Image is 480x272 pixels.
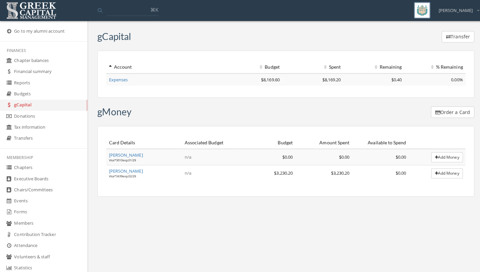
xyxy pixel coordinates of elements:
span: $3,230.20 [328,169,346,175]
button: Order a Card [427,106,470,117]
button: Transfer [438,31,470,42]
a: Expenses [108,76,127,82]
span: $0.00 [336,153,346,159]
div: % Remaining [403,63,459,70]
span: n/a [183,169,190,175]
div: [PERSON_NAME] [430,2,475,14]
span: $8,169.60 [259,76,277,82]
a: [PERSON_NAME] [108,167,142,173]
span: $3,230.20 [272,169,290,175]
span: $0.40 [388,76,398,82]
div: Account [108,63,217,70]
span: $0.00 [392,153,402,159]
span: ⌘K [149,6,157,13]
th: Card Details [105,135,180,148]
div: Visa * 3010 exp. 01 / 29 [108,157,178,161]
h3: gMoney [97,106,130,116]
span: [PERSON_NAME] [435,7,468,14]
a: [PERSON_NAME] [108,151,142,157]
th: Available to Spend [349,135,405,148]
span: $0.00 [392,169,402,175]
h3: gCapital [97,31,130,41]
span: n/a [183,153,190,159]
div: Visa * 3439 exp. 02 / 29 [108,173,178,177]
div: Spent [282,63,338,70]
span: $8,169.20 [319,76,338,82]
th: Budget [236,135,293,148]
span: $0.00 [280,153,290,159]
th: Associated Budget [180,135,237,148]
button: Add Money [427,151,459,161]
div: Remaining [343,63,398,70]
div: Budget [222,63,277,70]
th: Amount Spent [293,135,349,148]
span: 0.00% [447,76,459,82]
button: Add Money [427,167,459,177]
